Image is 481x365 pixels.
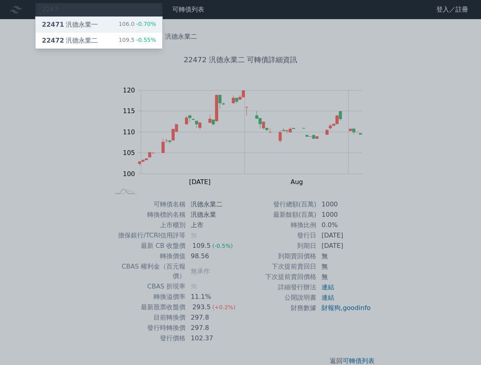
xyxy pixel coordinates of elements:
span: 22471 [42,21,64,28]
a: 22471汎德永業一 106.0-0.70% [35,17,162,33]
a: 22472汎德永業二 109.5-0.55% [35,33,162,49]
span: -0.70% [134,21,156,27]
div: 汎德永業二 [42,36,98,45]
span: -0.55% [134,37,156,43]
div: 109.5 [118,36,156,45]
div: 汎德永業一 [42,20,98,29]
span: 22472 [42,37,64,44]
div: 106.0 [118,20,156,29]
